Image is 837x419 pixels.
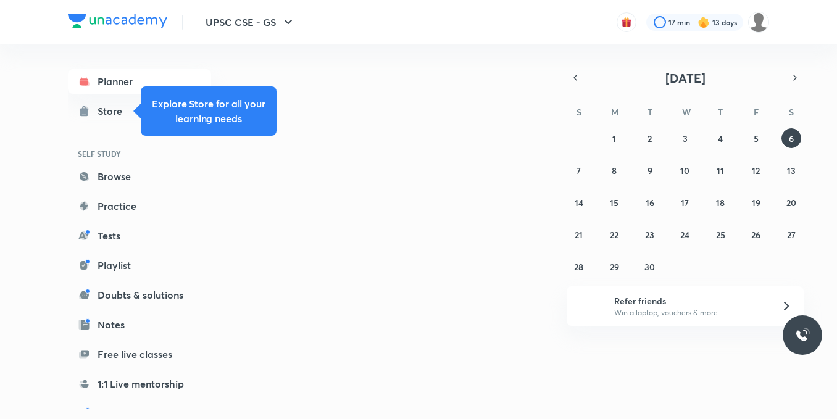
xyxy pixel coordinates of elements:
[610,229,618,241] abbr: September 22, 2025
[697,16,710,28] img: streak
[710,225,730,244] button: September 25, 2025
[617,12,636,32] button: avatar
[68,223,211,248] a: Tests
[710,160,730,180] button: September 11, 2025
[577,165,581,176] abbr: September 7, 2025
[683,133,688,144] abbr: September 3, 2025
[680,229,689,241] abbr: September 24, 2025
[612,133,616,144] abbr: September 1, 2025
[648,106,652,118] abbr: Tuesday
[68,143,211,164] h6: SELF STUDY
[787,229,796,241] abbr: September 27, 2025
[68,283,211,307] a: Doubts & solutions
[752,165,760,176] abbr: September 12, 2025
[675,160,695,180] button: September 10, 2025
[754,133,759,144] abbr: September 5, 2025
[781,160,801,180] button: September 13, 2025
[781,193,801,212] button: September 20, 2025
[610,261,619,273] abbr: September 29, 2025
[640,160,660,180] button: September 9, 2025
[748,12,769,33] img: Komal
[746,160,766,180] button: September 12, 2025
[789,106,794,118] abbr: Saturday
[681,197,689,209] abbr: September 17, 2025
[645,229,654,241] abbr: September 23, 2025
[786,197,796,209] abbr: September 20, 2025
[614,307,766,318] p: Win a laptop, vouchers & more
[675,128,695,148] button: September 3, 2025
[604,160,624,180] button: September 8, 2025
[646,197,654,209] abbr: September 16, 2025
[648,133,652,144] abbr: September 2, 2025
[569,225,589,244] button: September 21, 2025
[98,104,130,118] div: Store
[68,312,211,337] a: Notes
[68,14,167,31] a: Company Logo
[746,225,766,244] button: September 26, 2025
[604,257,624,276] button: September 29, 2025
[781,128,801,148] button: September 6, 2025
[611,106,618,118] abbr: Monday
[640,257,660,276] button: September 30, 2025
[68,69,211,94] a: Planner
[675,193,695,212] button: September 17, 2025
[710,193,730,212] button: September 18, 2025
[746,128,766,148] button: September 5, 2025
[614,294,766,307] h6: Refer friends
[682,106,691,118] abbr: Wednesday
[675,225,695,244] button: September 24, 2025
[680,165,689,176] abbr: September 10, 2025
[569,193,589,212] button: September 14, 2025
[640,225,660,244] button: September 23, 2025
[68,194,211,218] a: Practice
[612,165,617,176] abbr: September 8, 2025
[751,229,760,241] abbr: September 26, 2025
[577,106,581,118] abbr: Sunday
[604,193,624,212] button: September 15, 2025
[665,70,706,86] span: [DATE]
[68,99,211,123] a: Store
[604,225,624,244] button: September 22, 2025
[569,257,589,276] button: September 28, 2025
[716,197,725,209] abbr: September 18, 2025
[575,197,583,209] abbr: September 14, 2025
[575,229,583,241] abbr: September 21, 2025
[787,165,796,176] abbr: September 13, 2025
[746,193,766,212] button: September 19, 2025
[718,133,723,144] abbr: September 4, 2025
[569,160,589,180] button: September 7, 2025
[781,225,801,244] button: September 27, 2025
[648,165,652,176] abbr: September 9, 2025
[198,10,303,35] button: UPSC CSE - GS
[604,128,624,148] button: September 1, 2025
[68,14,167,28] img: Company Logo
[68,342,211,367] a: Free live classes
[640,193,660,212] button: September 16, 2025
[710,128,730,148] button: September 4, 2025
[621,17,632,28] img: avatar
[68,253,211,278] a: Playlist
[754,106,759,118] abbr: Friday
[640,128,660,148] button: September 2, 2025
[610,197,618,209] abbr: September 15, 2025
[151,96,267,126] h5: Explore Store for all your learning needs
[574,261,583,273] abbr: September 28, 2025
[584,69,786,86] button: [DATE]
[644,261,655,273] abbr: September 30, 2025
[795,328,810,342] img: ttu
[717,165,724,176] abbr: September 11, 2025
[68,164,211,189] a: Browse
[716,229,725,241] abbr: September 25, 2025
[718,106,723,118] abbr: Thursday
[752,197,760,209] abbr: September 19, 2025
[68,371,211,396] a: 1:1 Live mentorship
[789,133,794,144] abbr: September 6, 2025
[577,294,601,318] img: referral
